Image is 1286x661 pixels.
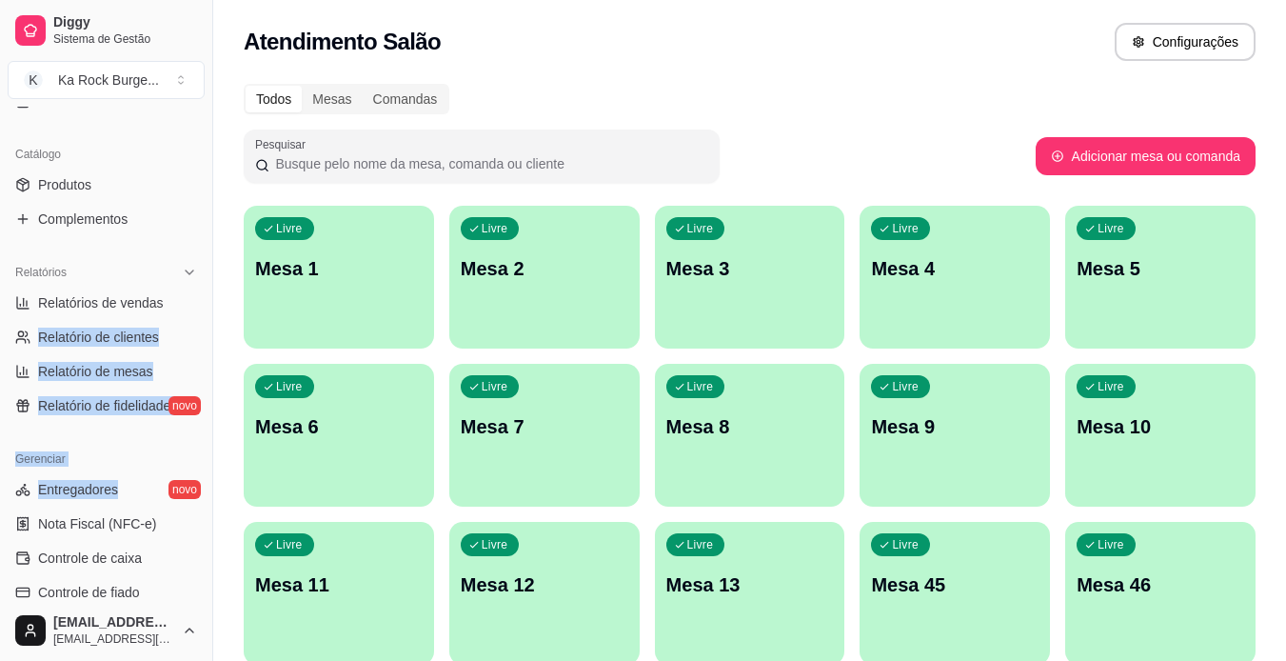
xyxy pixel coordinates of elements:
a: DiggySistema de Gestão [8,8,205,53]
label: Pesquisar [255,136,312,152]
p: Mesa 10 [1077,413,1244,440]
p: Mesa 5 [1077,255,1244,282]
p: Livre [1098,537,1124,552]
a: Nota Fiscal (NFC-e) [8,509,205,539]
span: Entregadores [38,480,118,499]
span: Relatório de clientes [38,328,159,347]
p: Livre [892,379,919,394]
span: Relatórios de vendas [38,293,164,312]
button: LivreMesa 3 [655,206,845,349]
p: Livre [482,537,508,552]
a: Relatórios de vendas [8,288,205,318]
p: Livre [687,379,714,394]
a: Entregadoresnovo [8,474,205,505]
div: Ka Rock Burge ... [58,70,159,90]
a: Relatório de mesas [8,356,205,387]
p: Mesa 9 [871,413,1039,440]
p: Livre [892,537,919,552]
span: [EMAIL_ADDRESS][DOMAIN_NAME] [53,631,174,647]
span: Nota Fiscal (NFC-e) [38,514,156,533]
a: Relatório de clientes [8,322,205,352]
span: Produtos [38,175,91,194]
p: Mesa 4 [871,255,1039,282]
a: Controle de fiado [8,577,205,608]
p: Mesa 13 [666,571,834,598]
span: Diggy [53,14,197,31]
button: LivreMesa 4 [860,206,1050,349]
p: Livre [687,221,714,236]
span: K [24,70,43,90]
p: Mesa 8 [666,413,834,440]
p: Mesa 3 [666,255,834,282]
p: Livre [892,221,919,236]
span: Controle de fiado [38,583,140,602]
a: Produtos [8,170,205,200]
p: Mesa 46 [1077,571,1244,598]
span: Relatórios [15,265,67,280]
span: Relatório de fidelidade [38,396,170,415]
button: Adicionar mesa ou comanda [1036,137,1256,175]
h2: Atendimento Salão [244,27,441,57]
button: LivreMesa 2 [449,206,640,349]
button: Select a team [8,61,205,99]
button: [EMAIL_ADDRESS][DOMAIN_NAME][EMAIL_ADDRESS][DOMAIN_NAME] [8,608,205,653]
button: LivreMesa 6 [244,364,434,507]
p: Livre [276,537,303,552]
div: Catálogo [8,139,205,170]
span: Controle de caixa [38,549,142,568]
p: Livre [482,221,508,236]
span: Complementos [38,210,128,229]
div: Comandas [363,86,448,112]
p: Mesa 45 [871,571,1039,598]
button: LivreMesa 10 [1065,364,1256,507]
a: Relatório de fidelidadenovo [8,391,205,421]
p: Livre [1098,221,1124,236]
p: Livre [1098,379,1124,394]
span: Relatório de mesas [38,362,153,381]
button: LivreMesa 1 [244,206,434,349]
p: Livre [276,221,303,236]
button: LivreMesa 8 [655,364,845,507]
p: Mesa 12 [461,571,628,598]
p: Mesa 1 [255,255,423,282]
p: Livre [276,379,303,394]
p: Mesa 6 [255,413,423,440]
p: Mesa 11 [255,571,423,598]
a: Complementos [8,204,205,234]
p: Livre [482,379,508,394]
button: LivreMesa 5 [1065,206,1256,349]
span: Sistema de Gestão [53,31,197,47]
div: Todos [246,86,302,112]
input: Pesquisar [269,154,708,173]
p: Mesa 7 [461,413,628,440]
button: Configurações [1115,23,1256,61]
button: LivreMesa 7 [449,364,640,507]
button: LivreMesa 9 [860,364,1050,507]
a: Controle de caixa [8,543,205,573]
span: [EMAIL_ADDRESS][DOMAIN_NAME] [53,614,174,631]
p: Mesa 2 [461,255,628,282]
div: Mesas [302,86,362,112]
div: Gerenciar [8,444,205,474]
p: Livre [687,537,714,552]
